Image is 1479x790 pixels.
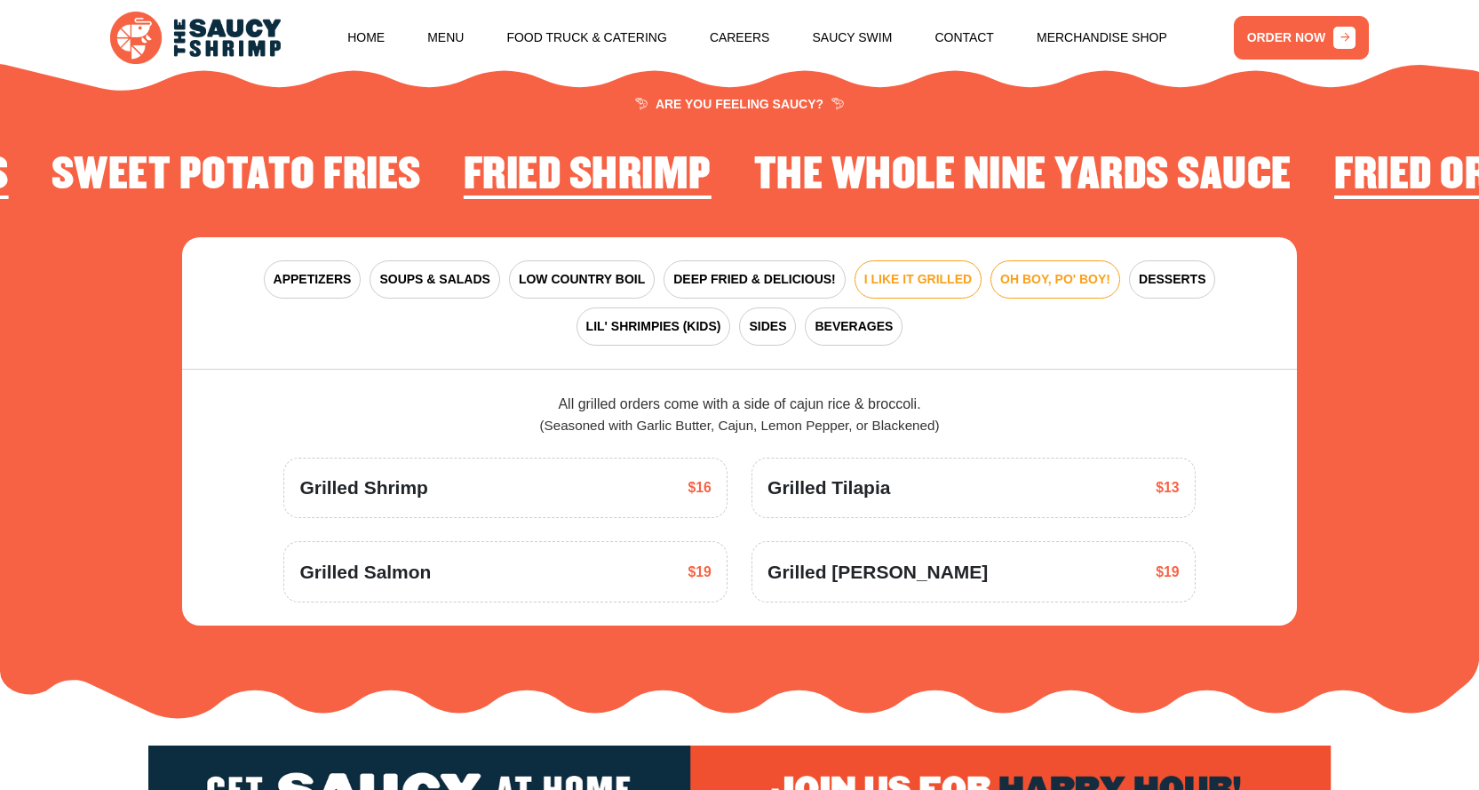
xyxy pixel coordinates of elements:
[52,151,421,200] h2: Sweet Potato Fries
[1000,270,1110,289] span: OH BOY, PO' BOY!
[767,474,890,501] span: Grilled Tilapia
[519,270,645,289] span: LOW COUNTRY BOIL
[664,260,846,299] button: DEEP FRIED & DELICIOUS!
[1234,16,1370,60] a: ORDER NOW
[855,260,982,299] button: I LIKE IT GRILLED
[754,151,1292,200] h2: The Whole Nine Yards Sauce
[540,418,940,433] span: (Seasoned with Garlic Butter, Cajun, Lemon Pepper, or Blackened)
[283,394,1196,436] div: All grilled orders come with a side of cajun rice & broccoli.
[1139,270,1205,289] span: DESSERTS
[370,260,499,299] button: SOUPS & SALADS
[264,260,362,299] button: APPETIZERS
[934,4,993,71] a: Contact
[110,12,281,63] img: logo
[710,4,770,71] a: Careers
[464,151,712,206] li: 1 of 4
[299,558,431,586] span: Grilled Salmon
[990,260,1120,299] button: OH BOY, PO' BOY!
[815,317,893,336] span: BEVERAGES
[1129,260,1215,299] button: DESSERTS
[1037,4,1167,71] a: Merchandise Shop
[427,4,464,71] a: Menu
[586,317,721,336] span: LIL' SHRIMPIES (KIDS)
[635,98,844,110] span: ARE YOU FEELING SAUCY?
[739,307,796,346] button: SIDES
[506,4,666,71] a: Food Truck & Catering
[509,260,655,299] button: LOW COUNTRY BOIL
[673,270,836,289] span: DEEP FRIED & DELICIOUS!
[1156,477,1179,499] span: $13
[813,4,893,71] a: Saucy Swim
[464,151,712,200] h2: Fried Shrimp
[274,270,352,289] span: APPETIZERS
[754,151,1292,206] li: 2 of 4
[864,270,972,289] span: I LIKE IT GRILLED
[805,307,903,346] button: BEVERAGES
[52,151,421,206] li: 4 of 4
[688,562,712,583] span: $19
[688,477,712,499] span: $16
[379,270,489,289] span: SOUPS & SALADS
[749,317,786,336] span: SIDES
[767,558,988,586] span: Grilled [PERSON_NAME]
[576,307,731,346] button: LIL' SHRIMPIES (KIDS)
[347,4,385,71] a: Home
[1156,562,1179,583] span: $19
[299,474,427,501] span: Grilled Shrimp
